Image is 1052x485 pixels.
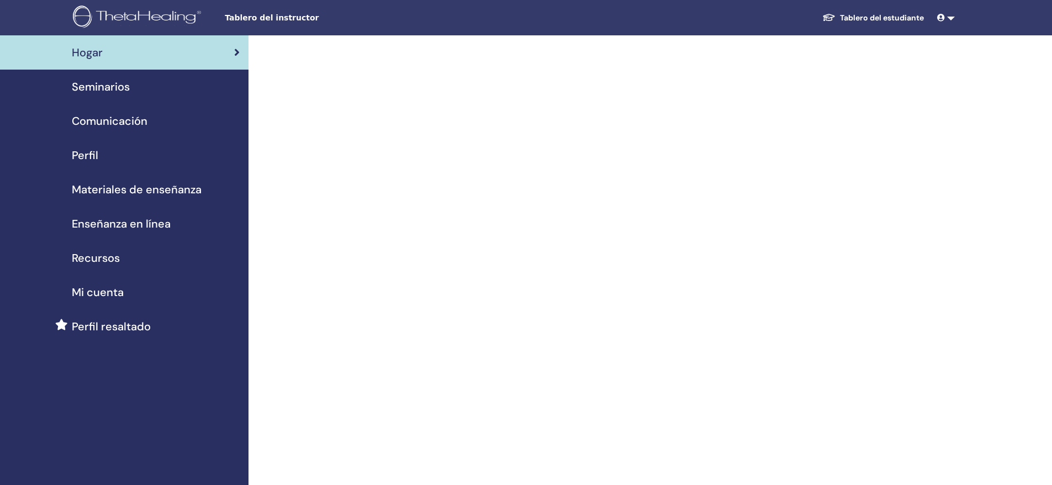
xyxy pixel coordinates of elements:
[72,215,171,232] span: Enseñanza en línea
[225,12,390,24] span: Tablero del instructor
[72,181,202,198] span: Materiales de enseñanza
[72,147,98,164] span: Perfil
[72,44,103,61] span: Hogar
[73,6,205,30] img: logo.png
[813,8,933,28] a: Tablero del estudiante
[72,250,120,266] span: Recursos
[72,318,151,335] span: Perfil resaltado
[72,78,130,95] span: Seminarios
[822,13,836,22] img: graduation-cap-white.svg
[72,284,124,301] span: Mi cuenta
[72,113,147,129] span: Comunicación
